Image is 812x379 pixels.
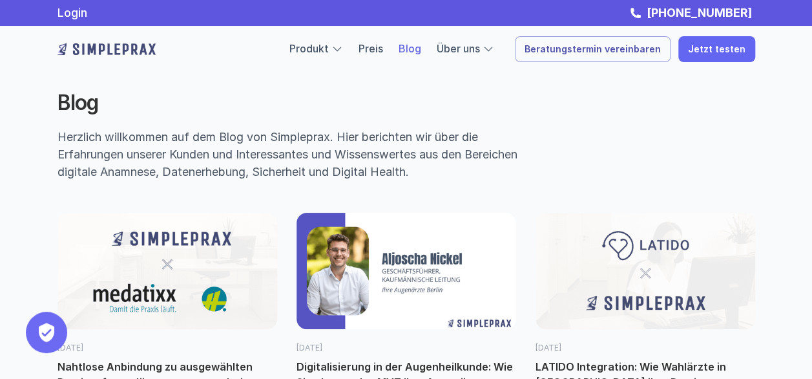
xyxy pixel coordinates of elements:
a: Produkt [289,42,329,55]
img: Latido x Simpleprax [536,213,755,329]
a: Beratungstermin vereinbaren [515,36,671,62]
a: Über uns [437,42,480,55]
p: [DATE] [536,342,755,354]
h2: Blog [57,91,542,115]
p: [DATE] [297,342,516,354]
p: Jetzt testen [688,44,745,55]
a: Jetzt testen [678,36,755,62]
a: Login [57,6,87,19]
p: Beratungstermin vereinbaren [525,44,661,55]
p: Herzlich willkommen auf dem Blog von Simpleprax. Hier berichten wir über die Erfahrungen unserer ... [57,128,546,180]
strong: [PHONE_NUMBER] [647,6,752,19]
a: [PHONE_NUMBER] [643,6,755,19]
a: Preis [359,42,383,55]
p: [DATE] [57,342,277,354]
a: Blog [399,42,421,55]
